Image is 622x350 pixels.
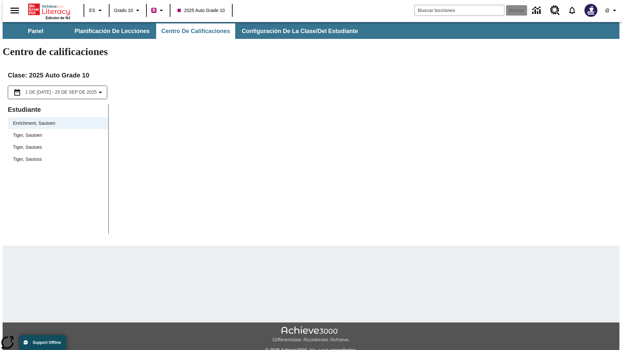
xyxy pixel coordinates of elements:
img: Avatar [584,4,597,17]
button: Seleccione el intervalo de fechas opción del menú [11,88,104,96]
button: Boost El color de la clase es rojo violeta. Cambiar el color de la clase. [149,5,168,16]
svg: Collapse Date Range Filter [97,88,104,96]
span: 1 de [DATE] - 25 de sep de 2025 [25,89,97,96]
div: Tiger, Sautoss [13,156,42,163]
span: @ [605,7,609,14]
div: Enrichment, Sautoen [13,120,55,127]
button: Abrir el menú lateral [5,1,24,20]
span: ES [89,7,95,14]
div: Subbarra de navegación [3,22,619,39]
img: Achieve3000 Differentiate Accelerate Achieve [272,326,350,343]
span: Support Offline [33,340,61,345]
span: B [152,6,155,14]
button: Panel [3,23,68,39]
h2: Clase : 2025 Auto Grade 10 [8,70,614,80]
button: Centro de calificaciones [156,23,235,39]
input: Buscar campo [415,5,504,16]
button: Support Offline [19,335,66,350]
a: Notificaciones [564,2,581,19]
div: Tiger, Sautoes [13,144,42,151]
span: 2025 Auto Grade 10 [178,7,225,14]
div: Subbarra de navegación [3,23,364,39]
a: Portada [28,3,70,16]
span: Planificación de lecciones [75,28,150,35]
p: Estudiante [8,104,108,115]
a: Centro de información [528,2,546,19]
span: Panel [28,28,43,35]
div: Enrichment, Sautoen [8,117,108,129]
a: Centro de recursos, Se abrirá en una pestaña nueva. [546,2,564,19]
div: Tiger, Sautoen [13,132,42,139]
h1: Centro de calificaciones [3,46,619,58]
span: Centro de calificaciones [161,28,230,35]
span: Configuración de la clase/del estudiante [242,28,358,35]
div: Tiger, Sautoes [8,141,108,153]
button: Perfil/Configuración [601,5,622,16]
div: Portada [28,2,70,20]
button: Configuración de la clase/del estudiante [236,23,363,39]
button: Grado: Grado 10, Elige un grado [111,5,144,16]
div: Tiger, Sautoss [8,153,108,165]
span: Grado 10 [114,7,133,14]
button: Planificación de lecciones [69,23,155,39]
button: Lenguaje: ES, Selecciona un idioma [86,5,107,16]
div: Tiger, Sautoen [8,129,108,141]
span: Edición de NJ [46,16,70,20]
button: Escoja un nuevo avatar [581,2,601,19]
